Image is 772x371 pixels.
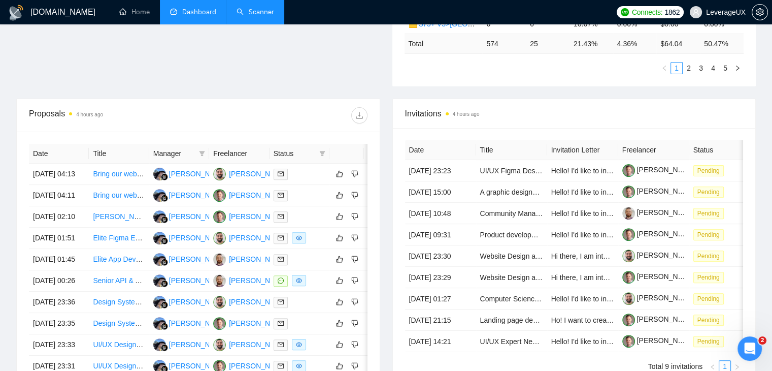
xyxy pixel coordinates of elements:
[229,339,287,350] div: [PERSON_NAME]
[622,315,695,323] a: [PERSON_NAME]
[622,251,695,259] a: [PERSON_NAME]
[229,211,287,222] div: [PERSON_NAME]
[274,148,315,159] span: Status
[153,253,166,266] img: AA
[336,255,343,263] span: like
[351,255,358,263] span: dislike
[153,168,166,180] img: AA
[480,316,631,324] a: Landing page designer (for saas/digital product)
[29,228,89,249] td: [DATE] 01:51
[613,34,657,53] td: 4.36 %
[349,253,361,265] button: dislike
[153,191,227,199] a: AA[PERSON_NAME]
[29,144,89,164] th: Date
[209,144,269,164] th: Freelancer
[169,168,227,179] div: [PERSON_NAME]
[480,337,639,346] a: UI/UX Expert Needed for PowerPoint Slide Design
[693,316,728,324] a: Pending
[689,140,760,160] th: Status
[153,210,166,223] img: AA
[89,185,149,206] td: Bring our website idea to life
[169,232,227,243] div: [PERSON_NAME]
[693,209,728,217] a: Pending
[336,362,343,370] span: like
[213,319,287,327] a: TV[PERSON_NAME]
[29,334,89,356] td: [DATE] 23:33
[480,295,734,303] a: Computer Science Engineer/software engineer to build a graphical user interface
[278,171,284,177] span: mail
[169,318,227,329] div: [PERSON_NAME]
[349,317,361,329] button: dislike
[93,255,308,263] a: Elite App Developer for CRO Agency's Own Client Management App
[719,62,731,74] li: 5
[153,361,227,369] a: AA[PERSON_NAME]
[710,364,716,370] span: left
[695,62,707,74] li: 3
[693,273,728,281] a: Pending
[658,62,670,74] button: left
[405,331,476,352] td: [DATE] 14:21
[213,338,226,351] img: RL
[296,277,302,284] span: eye
[482,34,526,53] td: 574
[93,191,182,199] a: Bring our website idea to life
[758,336,766,345] span: 2
[169,211,227,222] div: [PERSON_NAME]
[405,288,476,310] td: [DATE] 01:27
[670,62,683,74] li: 1
[153,169,227,177] a: AA[PERSON_NAME]
[169,275,227,286] div: [PERSON_NAME]
[29,185,89,206] td: [DATE] 04:11
[213,253,226,266] img: AK
[333,168,346,180] button: like
[76,112,103,117] time: 4 hours ago
[693,208,724,219] span: Pending
[89,206,149,228] td: Lottie Asset Designer for Mobile App
[213,361,287,369] a: TV[PERSON_NAME]
[213,255,287,263] a: AK[PERSON_NAME]
[333,296,346,308] button: like
[296,363,302,369] span: eye
[213,191,287,199] a: TV[PERSON_NAME]
[405,160,476,181] td: [DATE] 23:23
[336,234,343,242] span: like
[622,164,635,177] img: c1ubs3Re8m653Oj37xRJv3B2W9w47HdBbQsc91qxwEeJplF8-F2OmN4eYf47k8ubBe
[89,164,149,185] td: Bring our website idea to life
[693,337,728,345] a: Pending
[683,62,695,74] li: 2
[213,297,287,305] a: RL[PERSON_NAME]
[213,212,287,220] a: TV[PERSON_NAME]
[153,233,227,241] a: AA[PERSON_NAME]
[278,256,284,262] span: mail
[333,189,346,201] button: like
[161,173,168,180] img: gigradar-bm.png
[352,111,367,119] span: download
[153,296,166,308] img: AA
[351,212,358,221] span: dislike
[336,298,343,306] span: like
[480,273,587,282] a: Website Design and Development
[752,4,768,20] button: setting
[693,166,728,174] a: Pending
[89,292,149,313] td: Design Systems Expert
[664,7,680,18] span: 1862
[161,216,168,223] img: gigradar-bm.png
[149,144,209,164] th: Manager
[213,189,226,202] img: TV
[476,288,547,310] td: Computer Science Engineer/software engineer to build a graphical user interface
[336,319,343,327] span: like
[405,245,476,267] td: [DATE] 23:30
[229,296,287,307] div: [PERSON_NAME]
[476,203,547,224] td: Community Management & Marketing Coordinator - Real Estate
[707,62,719,74] li: 4
[349,296,361,308] button: dislike
[169,296,227,307] div: [PERSON_NAME]
[405,34,483,53] td: Total
[197,146,207,161] span: filter
[333,338,346,351] button: like
[569,34,613,53] td: 21.43 %
[278,235,284,241] span: mail
[349,189,361,201] button: dislike
[213,296,226,308] img: RL
[29,164,89,185] td: [DATE] 04:13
